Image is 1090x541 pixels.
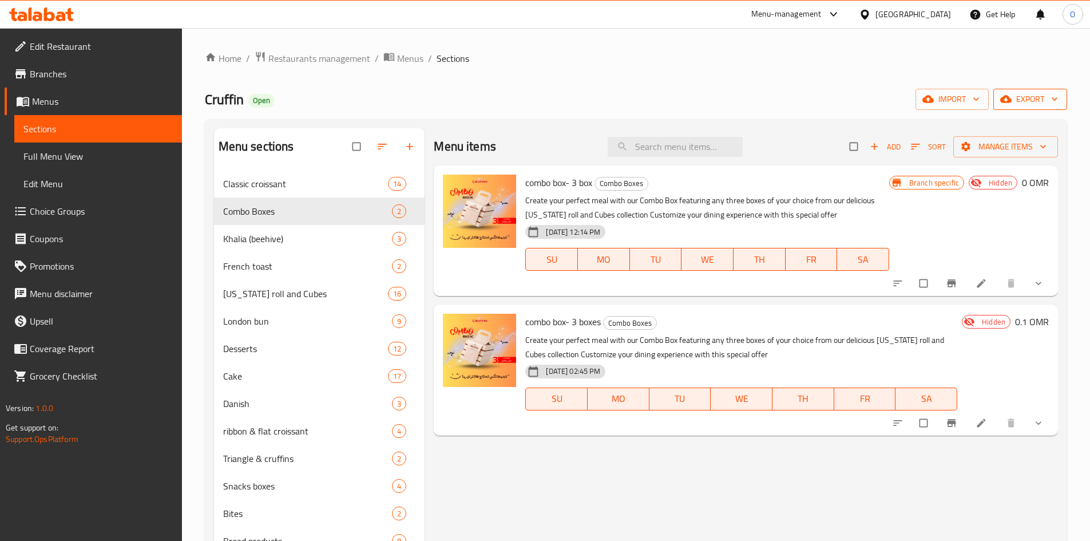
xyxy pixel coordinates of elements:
div: Cake [223,369,389,383]
span: 17 [389,371,406,382]
span: Combo Boxes [595,177,648,190]
span: export [1002,92,1058,106]
span: 12 [389,343,406,354]
span: SA [900,390,953,407]
span: Upsell [30,314,173,328]
div: items [388,177,406,191]
span: Bites [223,507,393,520]
span: Open [248,96,275,105]
div: Desserts12 [214,335,425,362]
div: ribbon & flat croissant [223,424,393,438]
button: SU [525,248,578,271]
button: TH [734,248,786,271]
a: Home [205,52,241,65]
button: Branch-specific-item [939,410,966,436]
li: / [428,52,432,65]
a: Edit menu item [976,417,989,429]
a: Full Menu View [14,143,182,170]
button: delete [998,271,1026,296]
span: TU [654,390,707,407]
span: 4 [393,481,406,492]
span: Add item [867,138,903,156]
span: O [1070,8,1075,21]
div: [US_STATE] roll and Cubes16 [214,280,425,307]
span: Sort [911,140,946,153]
span: Sections [23,122,173,136]
span: Branch specific [905,177,964,188]
div: London bun [223,314,393,328]
button: sort-choices [885,410,913,436]
div: items [388,369,406,383]
span: MO [582,251,625,268]
div: Khalia (beehive)3 [214,225,425,252]
span: Choice Groups [30,204,173,218]
div: items [388,342,406,356]
span: Coupons [30,232,173,246]
span: Add [870,140,901,153]
span: Triangle & cruffins [223,452,393,465]
span: Combo Boxes [223,204,393,218]
h6: 0 OMR [1022,175,1049,191]
div: items [392,424,406,438]
span: Get support on: [6,420,58,435]
span: 9 [393,316,406,327]
span: Version: [6,401,34,416]
button: FR [834,388,896,410]
div: items [392,397,406,410]
svg: Show Choices [1033,278,1044,289]
span: Classic croissant [223,177,389,191]
span: 4 [393,426,406,437]
span: TH [738,251,781,268]
span: Grocery Checklist [30,369,173,383]
span: 2 [393,453,406,464]
span: Desserts [223,342,389,356]
a: Edit menu item [976,278,989,289]
span: 1.0.0 [35,401,53,416]
span: Khalia (beehive) [223,232,393,246]
span: [US_STATE] roll and Cubes [223,287,389,301]
span: [DATE] 02:45 PM [541,366,605,377]
input: search [608,137,743,157]
span: SA [842,251,885,268]
span: Menus [32,94,173,108]
a: Grocery Checklist [5,362,182,390]
nav: breadcrumb [205,51,1067,66]
div: Classic croissant14 [214,170,425,198]
span: 2 [393,206,406,217]
button: Branch-specific-item [939,271,966,296]
a: Menus [383,51,423,66]
div: items [392,204,406,218]
div: Bites2 [214,500,425,527]
div: items [388,287,406,301]
a: Sections [14,115,182,143]
div: French toast2 [214,252,425,280]
span: Hidden [977,317,1010,327]
div: French toast [223,259,393,273]
div: New York roll and Cubes [223,287,389,301]
span: 3 [393,398,406,409]
div: Snacks boxes [223,479,393,493]
span: Menus [397,52,423,65]
span: Restaurants management [268,52,370,65]
span: FR [839,390,891,407]
button: show more [1026,410,1053,436]
span: Select section [843,136,867,157]
a: Edit Restaurant [5,33,182,60]
span: WE [715,390,768,407]
img: combo box- 3 boxes [443,314,516,387]
div: Cake17 [214,362,425,390]
span: TH [777,390,830,407]
span: import [925,92,980,106]
button: show more [1026,271,1053,296]
span: Select all sections [346,136,370,157]
span: combo box- 3 boxes [525,313,601,330]
span: Sort sections [370,134,397,159]
button: SA [837,248,889,271]
span: Full Menu View [23,149,173,163]
div: [GEOGRAPHIC_DATA] [875,8,951,21]
p: Create your perfect meal with our Combo Box featuring any three boxes of your choice from our del... [525,333,957,362]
